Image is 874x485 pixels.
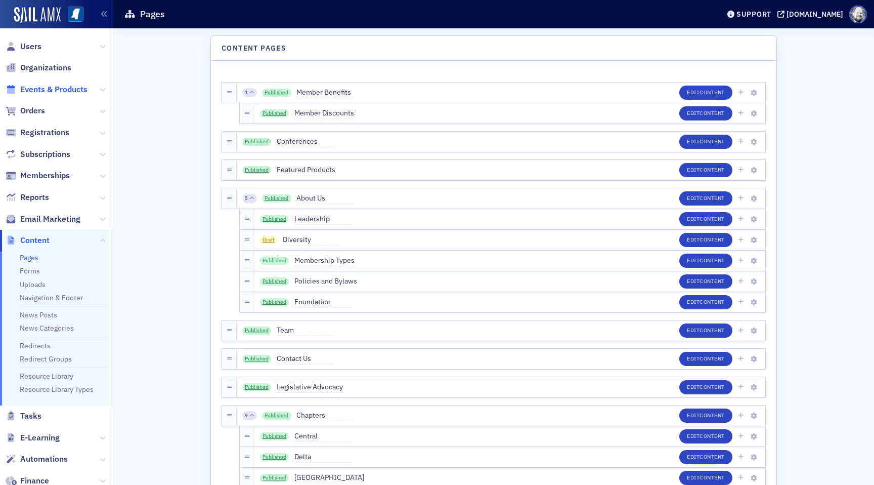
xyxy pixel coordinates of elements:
[786,10,843,19] div: [DOMAIN_NAME]
[679,274,732,289] button: EditContent
[6,235,50,246] a: Content
[6,432,60,443] a: E-Learning
[6,454,68,465] a: Automations
[849,6,867,23] span: Profile
[679,191,732,206] button: EditContent
[277,382,343,393] span: Legislative Advocacy
[700,383,725,390] span: Content
[260,109,289,117] a: Published
[260,257,289,265] a: Published
[6,170,70,181] a: Memberships
[242,166,272,174] a: Published
[700,109,725,116] span: Content
[700,432,725,439] span: Content
[700,355,725,362] span: Content
[20,127,69,138] span: Registrations
[20,354,72,363] a: Redirect Groups
[20,149,70,160] span: Subscriptions
[20,192,49,203] span: Reports
[20,293,83,302] a: Navigation & Footer
[245,195,248,202] span: 5
[20,62,71,73] span: Organizations
[277,136,333,147] span: Conferences
[294,214,351,225] span: Leadership
[700,327,725,334] span: Content
[700,89,725,96] span: Content
[679,471,732,485] button: EditContent
[294,108,354,119] span: Member Discounts
[260,236,278,244] span: Draft
[20,235,50,246] span: Content
[700,138,725,145] span: Content
[20,266,40,275] a: Forms
[6,214,80,225] a: Email Marketing
[700,215,725,222] span: Content
[20,372,73,381] a: Resource Library
[6,149,70,160] a: Subscriptions
[294,297,351,308] span: Foundation
[245,89,248,96] span: 1
[277,325,333,336] span: Team
[20,170,70,181] span: Memberships
[294,452,351,463] span: Delta
[679,324,732,338] button: EditContent
[700,166,725,173] span: Content
[260,215,289,223] a: Published
[6,105,45,116] a: Orders
[61,7,83,24] a: View Homepage
[700,474,725,481] span: Content
[679,86,732,100] button: EditContent
[242,383,272,391] a: Published
[260,474,289,482] a: Published
[20,310,57,319] a: News Posts
[277,353,333,365] span: Contact Us
[6,192,49,203] a: Reports
[736,10,771,19] div: Support
[262,89,291,97] a: Published
[14,7,61,23] img: SailAMX
[679,233,732,247] button: EditContent
[262,194,291,203] a: Published
[277,165,335,176] span: Featured Products
[245,412,248,419] span: 9
[700,277,725,285] span: Content
[242,355,272,363] a: Published
[679,135,732,149] button: EditContent
[700,194,725,201] span: Content
[20,411,41,422] span: Tasks
[20,214,80,225] span: Email Marketing
[6,62,71,73] a: Organizations
[242,138,272,146] a: Published
[140,8,165,20] h1: Pages
[262,412,291,420] a: Published
[679,429,732,443] button: EditContent
[283,234,339,246] span: Diversity
[222,43,286,54] h4: Content Pages
[700,412,725,419] span: Content
[296,410,353,421] span: Chapters
[20,432,60,443] span: E-Learning
[6,127,69,138] a: Registrations
[679,254,732,268] button: EditContent
[700,257,725,264] span: Content
[700,453,725,460] span: Content
[260,277,289,286] a: Published
[679,212,732,226] button: EditContent
[20,324,74,333] a: News Categories
[679,409,732,423] button: EditContent
[20,454,68,465] span: Automations
[679,163,732,177] button: EditContent
[20,253,38,262] a: Pages
[679,380,732,394] button: EditContent
[700,298,725,305] span: Content
[294,255,355,266] span: Membership Types
[294,276,357,287] span: Policies and Bylaws
[260,432,289,440] a: Published
[20,41,41,52] span: Users
[68,7,83,22] img: SailAMX
[6,41,41,52] a: Users
[260,453,289,461] a: Published
[20,105,45,116] span: Orders
[6,84,88,95] a: Events & Products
